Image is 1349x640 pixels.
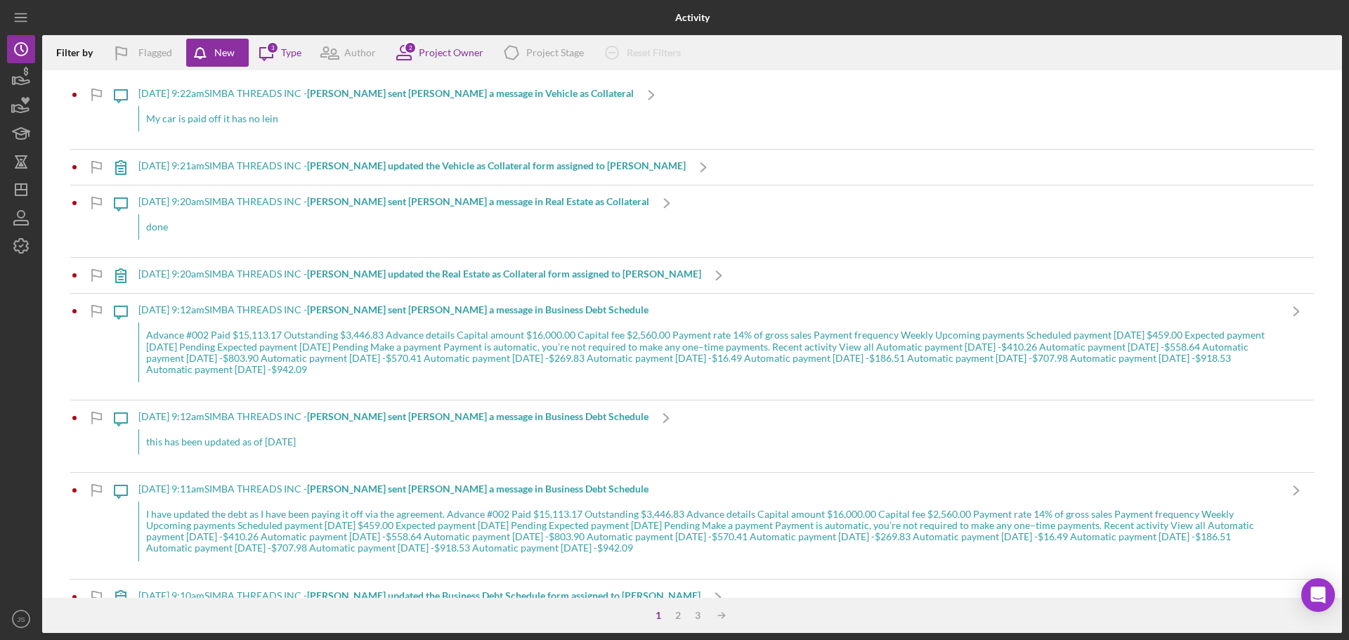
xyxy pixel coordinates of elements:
[344,47,376,58] div: Author
[649,610,668,621] div: 1
[675,12,710,23] b: Activity
[627,39,681,67] div: Reset Filters
[7,605,35,633] button: JS
[138,214,649,240] div: done
[103,185,684,257] a: [DATE] 9:20amSIMBA THREADS INC -[PERSON_NAME] sent [PERSON_NAME] a message in Real Estate as Coll...
[138,268,701,280] div: [DATE] 9:20am SIMBA THREADS INC -
[419,47,483,58] div: Project Owner
[138,590,700,601] div: [DATE] 9:10am SIMBA THREADS INC -
[307,159,686,171] b: [PERSON_NAME] updated the Vehicle as Collateral form assigned to [PERSON_NAME]
[668,610,688,621] div: 2
[214,39,235,67] div: New
[138,429,649,455] div: this has been updated as of [DATE]
[1301,578,1335,612] div: Open Intercom Messenger
[138,106,634,131] div: My car is paid off it has no lein
[103,39,186,67] button: Flagged
[138,160,686,171] div: [DATE] 9:21am SIMBA THREADS INC -
[307,303,649,315] b: [PERSON_NAME] sent [PERSON_NAME] a message in Business Debt Schedule
[307,195,649,207] b: [PERSON_NAME] sent [PERSON_NAME] a message in Real Estate as Collateral
[103,150,721,185] a: [DATE] 9:21amSIMBA THREADS INC -[PERSON_NAME] updated the Vehicle as Collateral form assigned to ...
[307,87,634,99] b: [PERSON_NAME] sent [PERSON_NAME] a message in Vehicle as Collateral
[138,411,649,422] div: [DATE] 9:12am SIMBA THREADS INC -
[103,473,1314,578] a: [DATE] 9:11amSIMBA THREADS INC -[PERSON_NAME] sent [PERSON_NAME] a message in Business Debt Sched...
[103,294,1314,399] a: [DATE] 9:12amSIMBA THREADS INC -[PERSON_NAME] sent [PERSON_NAME] a message in Business Debt Sched...
[138,39,172,67] div: Flagged
[404,41,417,54] div: 2
[56,47,103,58] div: Filter by
[138,483,1279,495] div: [DATE] 9:11am SIMBA THREADS INC -
[281,47,301,58] div: Type
[266,41,279,54] div: 3
[138,502,1279,561] div: I have updated the debt as I have been paying it off via the agreement. Advance #002 Paid $15,113...
[138,196,649,207] div: [DATE] 9:20am SIMBA THREADS INC -
[138,88,634,99] div: [DATE] 9:22am SIMBA THREADS INC -
[103,400,684,472] a: [DATE] 9:12amSIMBA THREADS INC -[PERSON_NAME] sent [PERSON_NAME] a message in Business Debt Sched...
[17,615,25,623] text: JS
[526,47,584,58] div: Project Stage
[138,304,1279,315] div: [DATE] 9:12am SIMBA THREADS INC -
[103,258,736,293] a: [DATE] 9:20amSIMBA THREADS INC -[PERSON_NAME] updated the Real Estate as Collateral form assigned...
[307,483,649,495] b: [PERSON_NAME] sent [PERSON_NAME] a message in Business Debt Schedule
[103,77,669,149] a: [DATE] 9:22amSIMBA THREADS INC -[PERSON_NAME] sent [PERSON_NAME] a message in Vehicle as Collater...
[594,39,695,67] button: Reset Filters
[103,580,736,615] a: [DATE] 9:10amSIMBA THREADS INC -[PERSON_NAME] updated the Business Debt Schedule form assigned to...
[688,610,708,621] div: 3
[307,268,701,280] b: [PERSON_NAME] updated the Real Estate as Collateral form assigned to [PERSON_NAME]
[307,410,649,422] b: [PERSON_NAME] sent [PERSON_NAME] a message in Business Debt Schedule
[138,322,1279,381] div: Advance #002 Paid $15,113.17 Outstanding $3,446.83 Advance details Capital amount $16,000.00 Capi...
[186,39,249,67] button: New
[307,589,700,601] b: [PERSON_NAME] updated the Business Debt Schedule form assigned to [PERSON_NAME]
